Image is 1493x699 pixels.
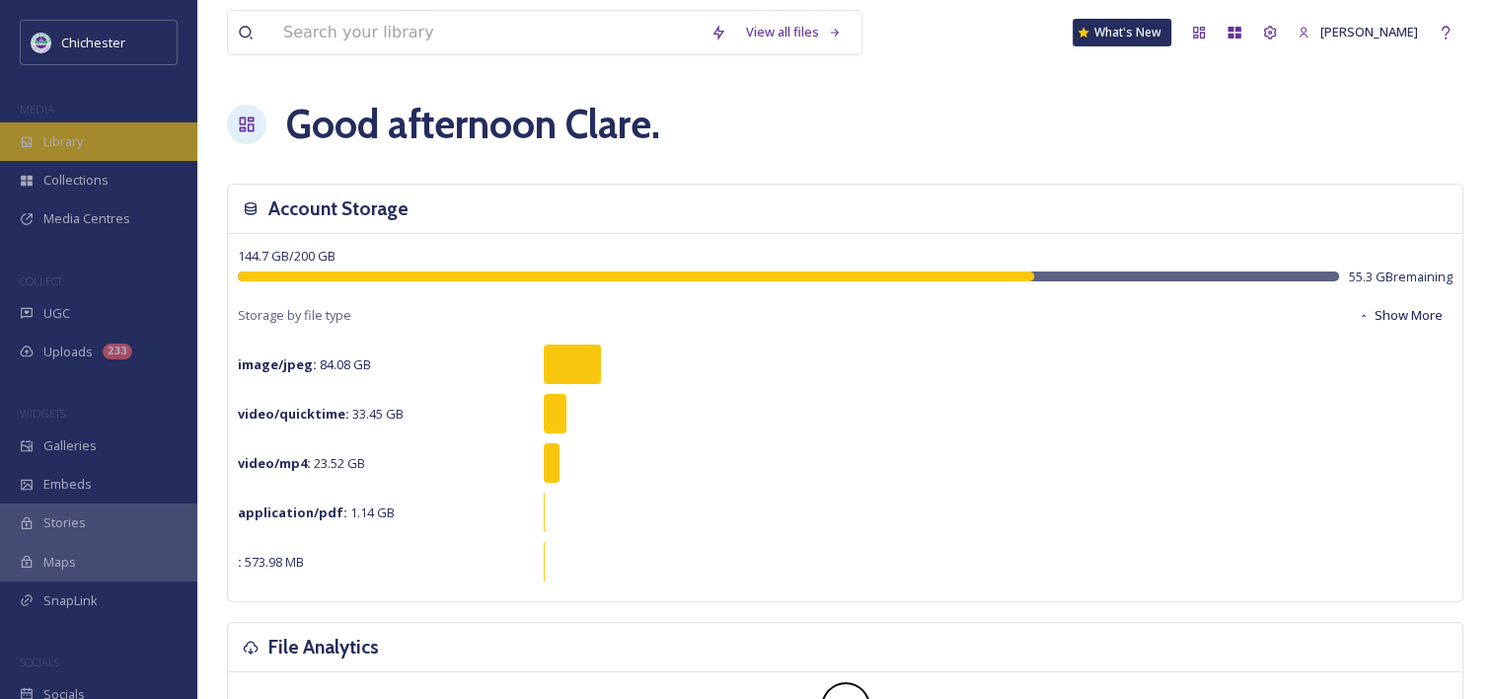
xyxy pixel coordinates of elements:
h3: File Analytics [268,633,379,661]
img: Logo_of_Chichester_District_Council.png [32,33,51,52]
span: [PERSON_NAME] [1320,23,1418,40]
button: Show More [1348,296,1453,335]
strong: image/jpeg : [238,355,317,373]
a: View all files [736,13,852,51]
strong: video/mp4 : [238,454,311,472]
span: COLLECT [20,273,62,288]
span: Chichester [61,34,125,51]
strong: video/quicktime : [238,405,349,423]
h3: Account Storage [268,194,409,223]
strong: : [238,553,242,571]
div: 233 [103,344,132,359]
span: 1.14 GB [238,504,395,521]
span: Maps [43,553,76,572]
span: 55.3 GB remaining [1349,268,1453,286]
span: Stories [43,513,86,532]
h1: Good afternoon Clare . [286,95,660,154]
span: 84.08 GB [238,355,371,373]
span: 33.45 GB [238,405,404,423]
span: Embeds [43,475,92,494]
span: WIDGETS [20,406,65,421]
span: 23.52 GB [238,454,365,472]
span: SOCIALS [20,655,59,669]
span: Galleries [43,436,97,455]
span: UGC [43,304,70,323]
span: 573.98 MB [238,553,304,571]
span: MEDIA [20,102,54,116]
span: Storage by file type [238,306,351,325]
span: Library [43,132,83,151]
span: 144.7 GB / 200 GB [238,247,336,265]
input: Search your library [273,11,701,54]
span: Media Centres [43,209,130,228]
span: Uploads [43,343,93,361]
strong: application/pdf : [238,504,347,521]
span: SnapLink [43,591,98,610]
span: Collections [43,171,109,190]
a: What's New [1073,19,1171,46]
a: [PERSON_NAME] [1288,13,1428,51]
